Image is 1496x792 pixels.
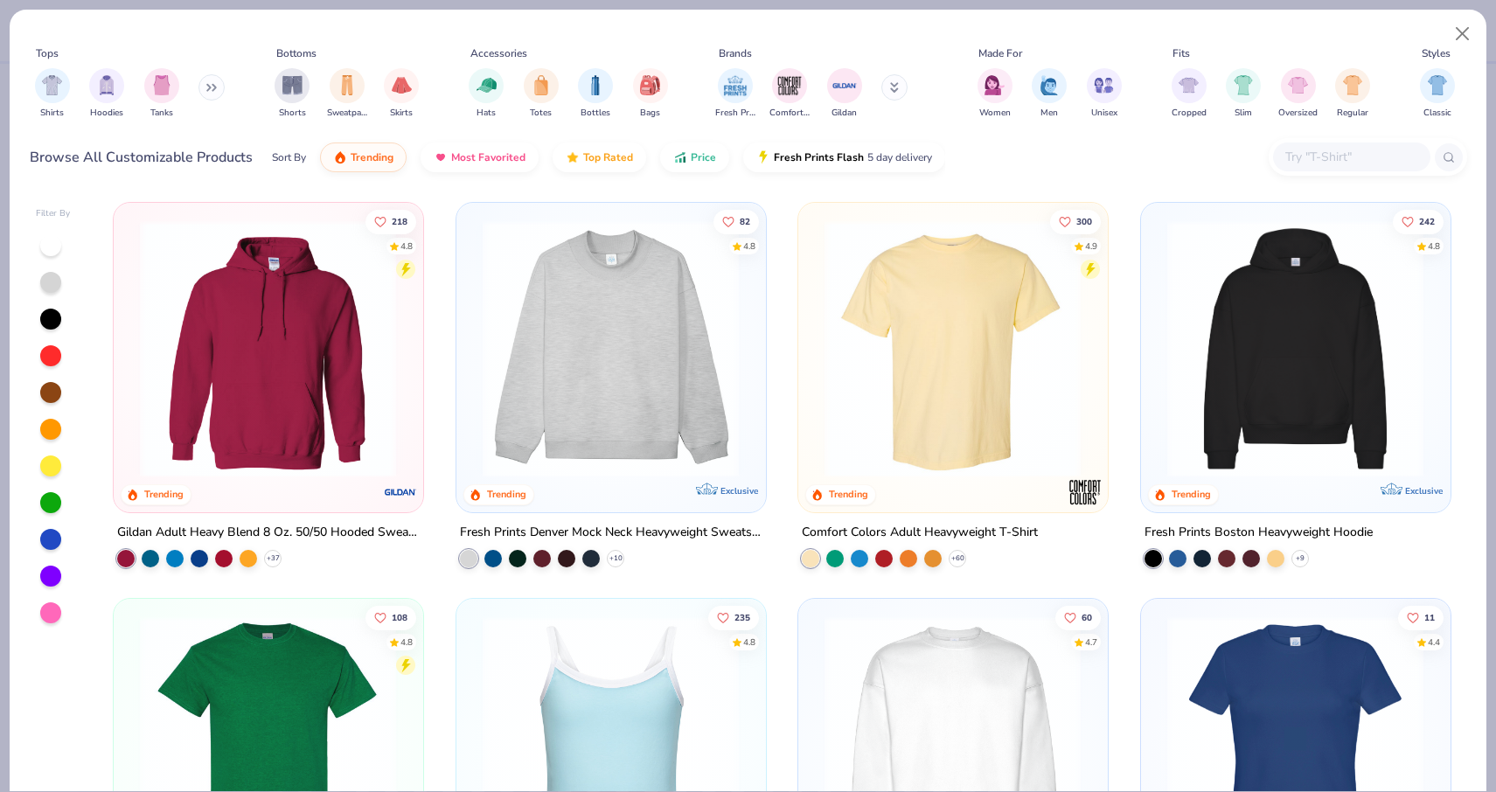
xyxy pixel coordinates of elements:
img: Oversized Image [1288,75,1308,95]
button: Like [1398,605,1444,629]
span: Hoodies [90,107,123,120]
div: Accessories [470,45,527,61]
span: 5 day delivery [867,148,932,168]
span: Exclusive [720,484,757,496]
button: filter button [978,68,1012,120]
div: filter for Hats [469,68,504,120]
span: + 9 [1296,552,1305,563]
button: Most Favorited [421,142,539,172]
span: + 10 [609,552,622,563]
button: filter button [578,68,613,120]
span: Fresh Prints Flash [774,150,864,164]
img: f5d85501-0dbb-4ee4-b115-c08fa3845d83 [474,220,748,477]
div: filter for Regular [1335,68,1370,120]
button: Price [660,142,729,172]
div: Bottoms [276,45,317,61]
button: filter button [35,68,70,120]
button: Trending [320,142,407,172]
img: most_fav.gif [434,150,448,164]
button: filter button [1172,68,1207,120]
button: filter button [1278,68,1318,120]
button: filter button [1335,68,1370,120]
div: 4.8 [743,240,755,253]
div: filter for Comfort Colors [769,68,810,120]
img: Unisex Image [1094,75,1114,95]
img: Skirts Image [392,75,412,95]
button: Fresh Prints Flash5 day delivery [743,142,945,172]
div: Fits [1172,45,1190,61]
img: Regular Image [1343,75,1363,95]
span: 11 [1424,613,1435,622]
div: Brands [719,45,752,61]
span: Regular [1337,107,1368,120]
div: filter for Classic [1420,68,1455,120]
span: 242 [1419,217,1435,226]
img: Bags Image [640,75,659,95]
div: filter for Tanks [144,68,179,120]
button: filter button [769,68,810,120]
div: filter for Sweatpants [327,68,367,120]
button: filter button [1087,68,1122,120]
button: filter button [144,68,179,120]
div: Filter By [36,207,71,220]
img: Classic Image [1428,75,1448,95]
div: 4.4 [1428,636,1440,649]
span: Tanks [150,107,173,120]
div: filter for Shorts [275,68,310,120]
div: 4.8 [400,636,413,649]
span: 300 [1076,217,1092,226]
span: 60 [1082,613,1092,622]
img: Hats Image [477,75,497,95]
div: filter for Gildan [827,68,862,120]
span: 218 [392,217,407,226]
div: filter for Cropped [1172,68,1207,120]
span: Men [1040,107,1058,120]
span: Most Favorited [451,150,525,164]
button: Like [365,209,416,233]
div: Fresh Prints Denver Mock Neck Heavyweight Sweatshirt [460,521,762,543]
span: + 60 [951,552,964,563]
span: Women [979,107,1011,120]
img: 029b8af0-80e6-406f-9fdc-fdf898547912 [816,220,1089,477]
div: filter for Fresh Prints [715,68,755,120]
span: Bags [640,107,660,120]
img: Hoodies Image [97,75,116,95]
span: Exclusive [1404,484,1442,496]
span: Skirts [390,107,413,120]
img: Totes Image [532,75,551,95]
div: Gildan Adult Heavy Blend 8 Oz. 50/50 Hooded Sweatshirt [117,521,420,543]
button: filter button [384,68,419,120]
img: 91acfc32-fd48-4d6b-bdad-a4c1a30ac3fc [1159,220,1432,477]
div: Styles [1422,45,1451,61]
button: filter button [827,68,862,120]
div: filter for Oversized [1278,68,1318,120]
button: filter button [327,68,367,120]
img: 01756b78-01f6-4cc6-8d8a-3c30c1a0c8ac [131,220,405,477]
img: a90f7c54-8796-4cb2-9d6e-4e9644cfe0fe [748,220,1021,477]
div: 4.9 [1085,240,1097,253]
span: Unisex [1091,107,1117,120]
img: Shorts Image [282,75,303,95]
img: Gildan logo [383,474,418,509]
div: filter for Skirts [384,68,419,120]
span: Gildan [831,107,857,120]
div: Made For [978,45,1022,61]
button: Like [1050,209,1101,233]
div: Comfort Colors Adult Heavyweight T-Shirt [802,521,1038,543]
div: Browse All Customizable Products [30,147,253,168]
button: Like [708,605,759,629]
span: Sweatpants [327,107,367,120]
button: filter button [275,68,310,120]
button: Like [365,605,416,629]
span: 82 [740,217,750,226]
button: filter button [1420,68,1455,120]
button: filter button [524,68,559,120]
button: filter button [1226,68,1261,120]
span: Top Rated [583,150,633,164]
img: Shirts Image [42,75,62,95]
img: TopRated.gif [566,150,580,164]
img: trending.gif [333,150,347,164]
div: filter for Men [1032,68,1067,120]
button: filter button [715,68,755,120]
button: filter button [469,68,504,120]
